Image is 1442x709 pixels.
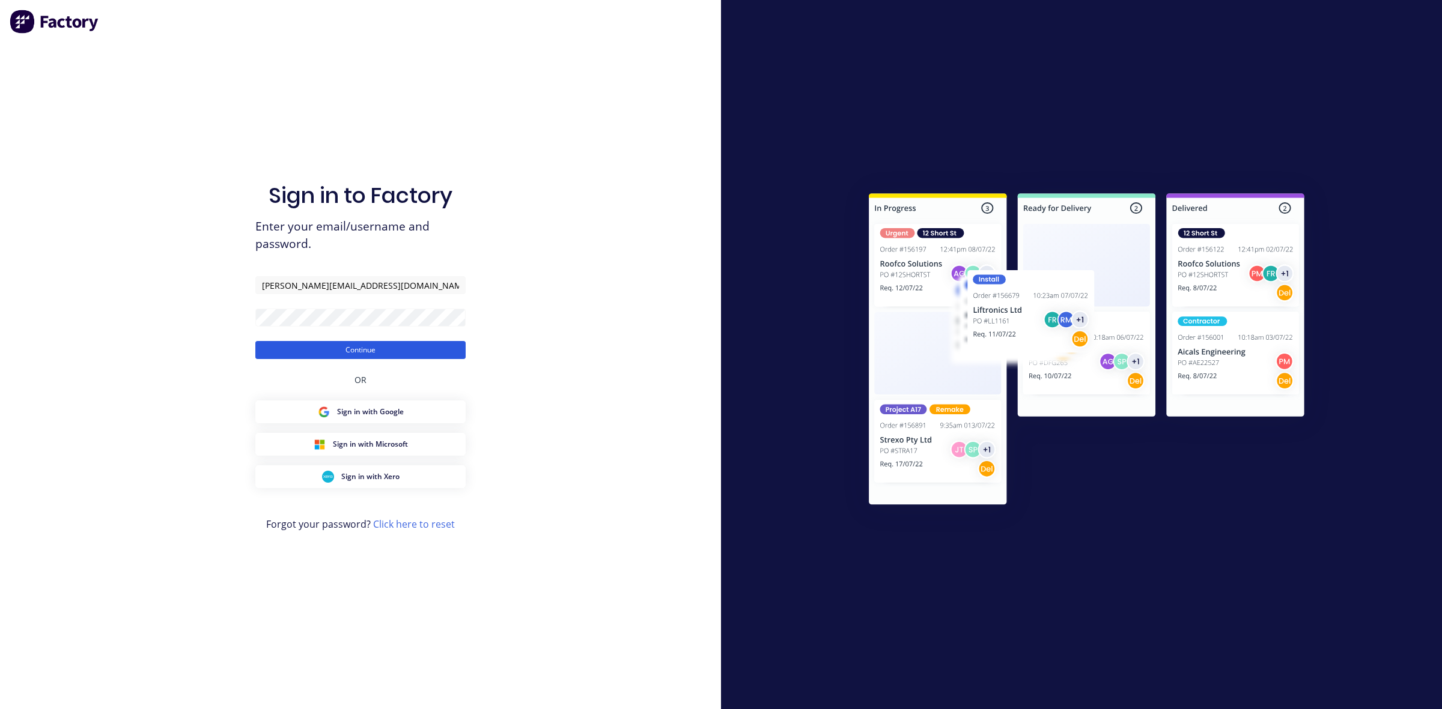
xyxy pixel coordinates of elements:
[314,438,326,450] img: Microsoft Sign in
[333,439,408,450] span: Sign in with Microsoft
[354,359,367,400] div: OR
[255,218,466,253] span: Enter your email/username and password.
[266,517,455,531] span: Forgot your password?
[341,471,400,482] span: Sign in with Xero
[255,341,466,359] button: Continue
[373,517,455,531] a: Click here to reset
[842,169,1331,533] img: Sign in
[255,465,466,488] button: Xero Sign inSign in with Xero
[318,406,330,418] img: Google Sign in
[255,276,466,294] input: Email/Username
[269,183,452,208] h1: Sign in to Factory
[337,406,404,417] span: Sign in with Google
[255,400,466,423] button: Google Sign inSign in with Google
[10,10,100,34] img: Factory
[255,433,466,456] button: Microsoft Sign inSign in with Microsoft
[322,471,334,483] img: Xero Sign in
